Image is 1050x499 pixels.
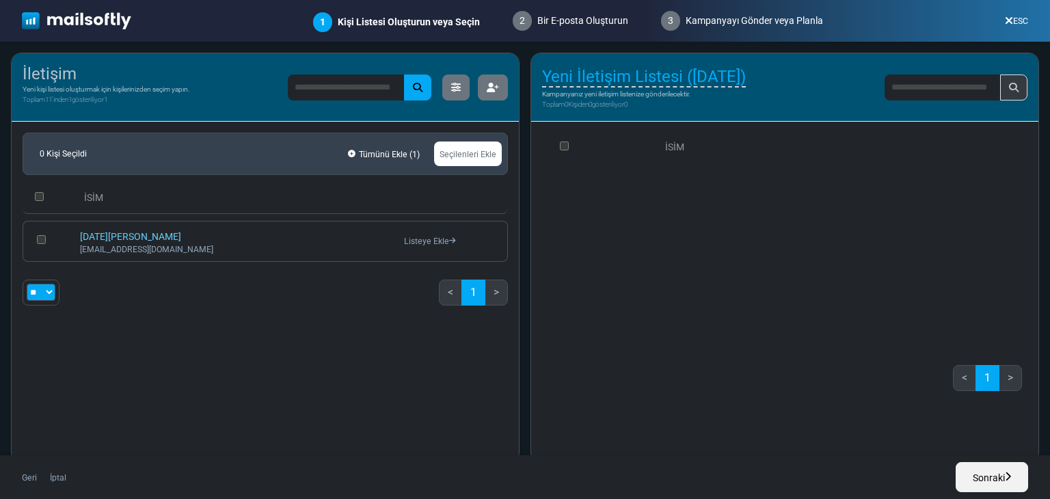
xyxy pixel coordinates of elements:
font: 0 [624,100,628,108]
font: Listeye Ekle [404,237,449,246]
span: 0 [565,100,568,108]
font: Sonraki [973,472,1005,483]
font: gösteriliyor [592,100,624,108]
font: 1 [412,150,417,159]
font: Yeni İletişim Listesi ([DATE]) [542,67,746,86]
a: ESC [1005,16,1028,26]
font: Kampanyanız yeni iletişim listenize gönderilecektir. [542,90,690,98]
font: İSİM [84,192,103,203]
font: ) [417,150,420,159]
font: Toplam [542,100,565,108]
font: gösteriliyor [72,96,104,103]
font: 3 [668,15,673,26]
font: 1 [68,96,72,103]
span: 1 [45,96,49,103]
img: mailsoftly_white_logo.svg [22,12,131,30]
font: 1 [104,96,107,103]
font: 1 [470,286,476,299]
font: 2 [520,15,525,26]
font: Seçilenleri Ekle [440,150,496,159]
font: İletişim [23,64,77,83]
font: İSİM [665,141,684,152]
font: Kişi Listesi Oluşturun veya Seçin [338,16,480,27]
font: Tümünü Ekle ( [359,150,412,159]
font: ESC [1013,16,1028,26]
a: Listeye Ekle [404,237,455,246]
font: Kişiden [568,100,589,108]
a: [DATE][PERSON_NAME] [80,231,181,242]
font: 1'inden [49,96,68,103]
font: Kampanyayı Gönder veya Planla [686,15,823,26]
a: 1 [461,280,485,306]
font: Yeni kişi listesi oluşturmak için kişilerinizden seçim yapın. [23,85,189,93]
font: 1 [320,16,325,27]
font: 1 [984,371,991,384]
font: 0 Kişi Seçildi [40,149,87,159]
a: 1 [975,365,999,391]
a: Geri [22,473,37,483]
nav: Sayfa [953,365,1022,402]
a: İptal [50,473,66,483]
font: [EMAIL_ADDRESS][DOMAIN_NAME] [80,245,213,254]
font: Toplam [23,96,45,103]
font: Bir E-posta Oluşturun [537,15,628,26]
nav: Sayfa [439,280,508,316]
a: Sonraki [956,462,1028,492]
font: 0 [589,100,592,108]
